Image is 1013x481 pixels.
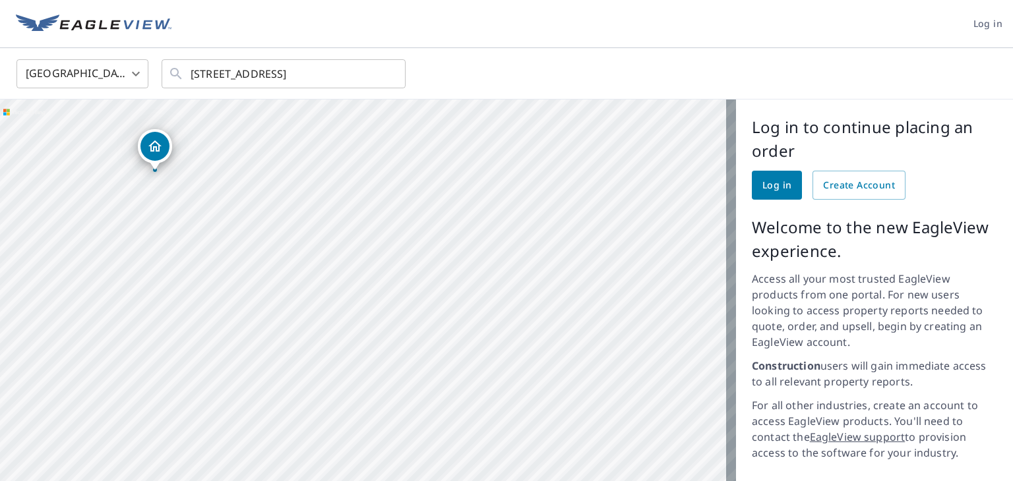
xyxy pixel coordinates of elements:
[752,358,820,373] strong: Construction
[752,115,997,163] p: Log in to continue placing an order
[823,177,895,194] span: Create Account
[191,55,379,92] input: Search by address or latitude-longitude
[752,171,802,200] a: Log in
[973,16,1002,32] span: Log in
[138,129,172,170] div: Dropped pin, building 1, Residential property, 159 Quail Run Rd Bristol, ME 04539
[752,358,997,389] p: users will gain immediate access to all relevant property reports.
[16,55,148,92] div: [GEOGRAPHIC_DATA]
[813,171,906,200] a: Create Account
[752,271,997,350] p: Access all your most trusted EagleView products from one portal. For new users looking to access ...
[752,397,997,461] p: For all other industries, create an account to access EagleView products. You'll need to contact ...
[16,14,171,34] img: EV Logo
[762,177,791,194] span: Log in
[810,430,906,444] a: EagleView support
[752,215,997,263] p: Welcome to the new EagleView experience.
